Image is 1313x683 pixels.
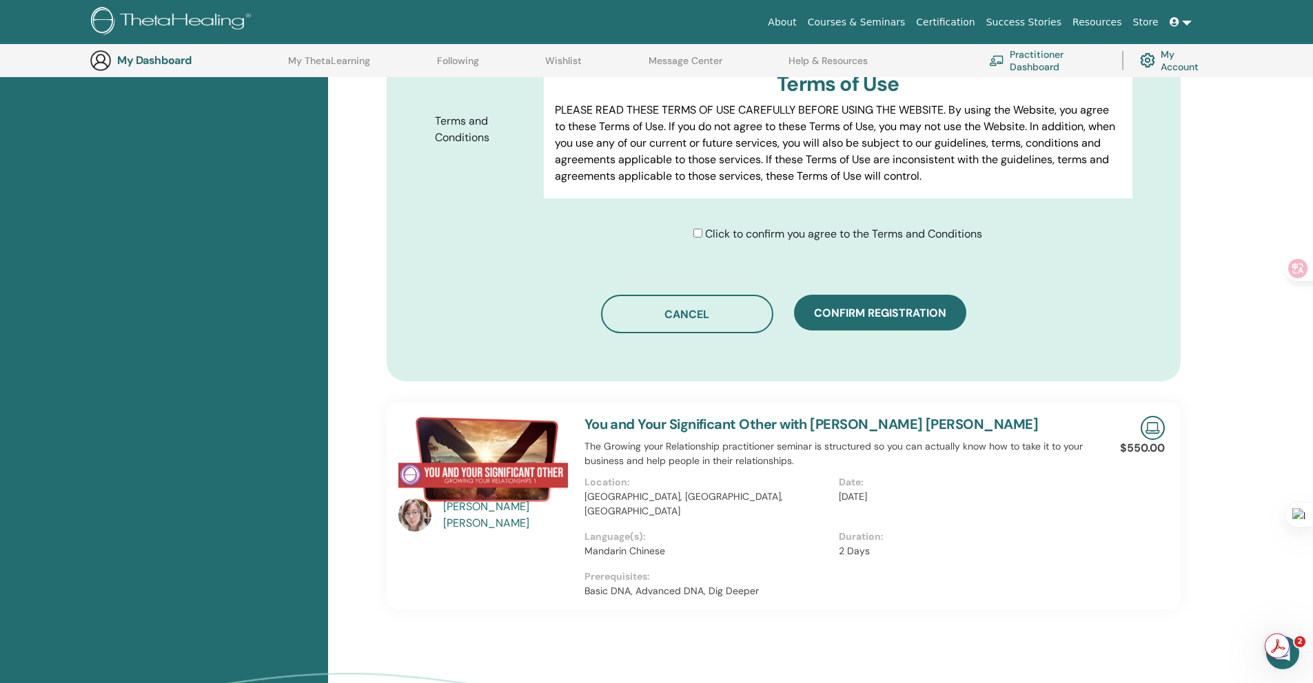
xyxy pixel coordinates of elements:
[584,584,1093,598] p: Basic DNA, Advanced DNA, Dig Deeper
[555,102,1121,185] p: PLEASE READ THESE TERMS OF USE CAREFULLY BEFORE USING THE WEBSITE. By using the Website, you agre...
[584,544,831,558] p: Mandarin Chinese
[584,439,1093,468] p: The Growing your Relationship practitioner seminar is structured so you can actually know how to ...
[839,475,1085,490] p: Date:
[425,108,544,151] label: Terms and Conditions
[788,55,868,77] a: Help & Resources
[649,55,722,77] a: Message Center
[555,72,1121,96] h3: Terms of Use
[91,7,256,38] img: logo.png
[601,295,773,333] button: Cancel
[398,416,568,503] img: You and Your Significant Other
[705,227,982,241] span: Click to confirm you agree to the Terms and Conditions
[839,544,1085,558] p: 2 Days
[664,307,709,322] span: Cancel
[989,45,1106,76] a: Practitioner Dashboard
[117,54,255,67] h3: My Dashboard
[794,295,966,330] button: Confirm registration
[981,10,1067,35] a: Success Stories
[443,498,571,532] a: [PERSON_NAME] [PERSON_NAME]
[437,55,479,77] a: Following
[398,498,431,532] img: default.jpg
[584,490,831,518] p: [GEOGRAPHIC_DATA], [GEOGRAPHIC_DATA], [GEOGRAPHIC_DATA]
[90,50,112,72] img: generic-user-icon.jpg
[839,529,1085,544] p: Duration:
[584,569,1093,584] p: Prerequisites:
[814,306,946,320] span: Confirm registration
[1140,50,1155,71] img: cog.svg
[1067,10,1128,35] a: Resources
[839,490,1085,504] p: [DATE]
[584,529,831,544] p: Language(s):
[762,10,802,35] a: About
[1128,10,1164,35] a: Store
[288,55,370,77] a: My ThetaLearning
[989,55,1004,66] img: chalkboard-teacher.svg
[910,10,980,35] a: Certification
[1140,45,1210,76] a: My Account
[802,10,911,35] a: Courses & Seminars
[1120,440,1165,456] p: $550.00
[584,415,1038,433] a: You and Your Significant Other with [PERSON_NAME] [PERSON_NAME]
[555,196,1121,394] p: Lor IpsumDolorsi.ame Cons adipisci elits do eiusm tem incid, utl etdol, magnaali eni adminimve qu...
[545,55,582,77] a: Wishlist
[584,475,831,490] p: Location:
[1141,416,1165,440] img: Live Online Seminar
